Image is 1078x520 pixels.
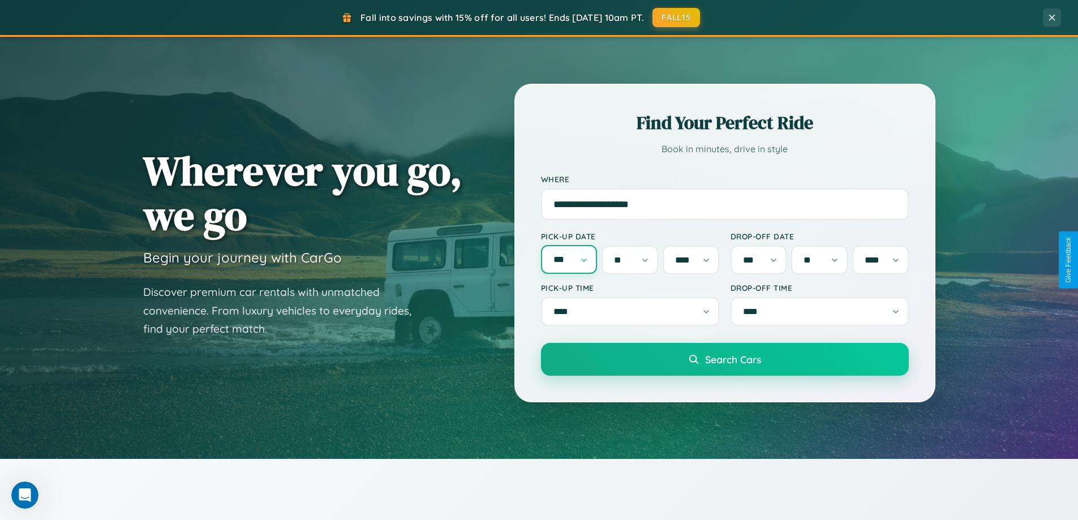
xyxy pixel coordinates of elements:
[360,12,644,23] span: Fall into savings with 15% off for all users! Ends [DATE] 10am PT.
[731,283,909,293] label: Drop-off Time
[541,174,909,184] label: Where
[541,283,719,293] label: Pick-up Time
[1064,237,1072,283] div: Give Feedback
[11,482,38,509] iframe: Intercom live chat
[541,141,909,157] p: Book in minutes, drive in style
[731,231,909,241] label: Drop-off Date
[143,249,342,266] h3: Begin your journey with CarGo
[541,343,909,376] button: Search Cars
[541,231,719,241] label: Pick-up Date
[143,283,426,338] p: Discover premium car rentals with unmatched convenience. From luxury vehicles to everyday rides, ...
[143,148,462,238] h1: Wherever you go, we go
[541,110,909,135] h2: Find Your Perfect Ride
[705,353,761,366] span: Search Cars
[652,8,700,27] button: FALL15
